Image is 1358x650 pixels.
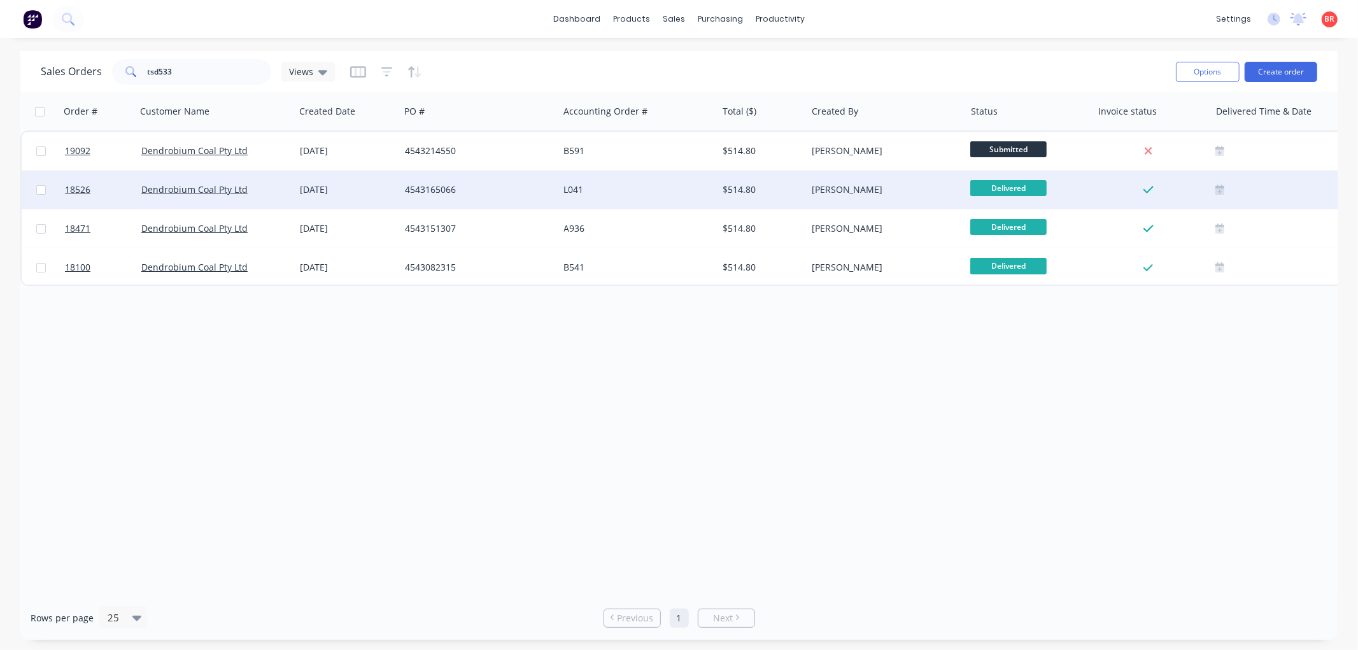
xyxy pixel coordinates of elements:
span: 19092 [65,145,90,157]
div: Order # [64,105,97,118]
div: products [607,10,656,29]
ul: Pagination [598,609,760,628]
h1: Sales Orders [41,66,102,78]
div: 4543165066 [405,183,546,196]
div: $514.80 [723,145,798,157]
div: [DATE] [300,183,395,196]
span: Delivered [970,180,1047,196]
div: Created By [812,105,858,118]
span: BR [1325,13,1335,25]
div: PO # [404,105,425,118]
span: 18471 [65,222,90,235]
div: [DATE] [300,145,395,157]
span: Rows per page [31,612,94,625]
span: Previous [617,612,653,625]
div: Invoice status [1098,105,1157,118]
img: Factory [23,10,42,29]
a: Dendrobium Coal Pty Ltd [141,222,248,234]
span: Next [713,612,733,625]
a: 19092 [65,132,141,170]
div: Status [971,105,998,118]
div: [PERSON_NAME] [812,145,953,157]
span: Submitted [970,141,1047,157]
input: Search... [148,59,272,85]
div: Customer Name [140,105,209,118]
span: Views [289,65,313,78]
div: [PERSON_NAME] [812,183,953,196]
div: Accounting Order # [563,105,647,118]
a: Previous page [604,612,660,625]
div: 4543151307 [405,222,546,235]
div: B541 [564,261,705,274]
div: Created Date [299,105,355,118]
span: Delivered [970,219,1047,235]
div: [DATE] [300,222,395,235]
div: A936 [564,222,705,235]
div: $514.80 [723,261,798,274]
div: 4543082315 [405,261,546,274]
span: 18526 [65,183,90,196]
div: sales [656,10,691,29]
div: productivity [749,10,811,29]
a: Dendrobium Coal Pty Ltd [141,145,248,157]
a: Dendrobium Coal Pty Ltd [141,261,248,273]
a: Next page [698,612,754,625]
span: Delivered [970,258,1047,274]
div: Delivered Time & Date [1216,105,1312,118]
a: dashboard [547,10,607,29]
a: 18100 [65,248,141,286]
div: B591 [564,145,705,157]
div: 4543214550 [405,145,546,157]
button: Options [1176,62,1240,82]
div: $514.80 [723,222,798,235]
span: 18100 [65,261,90,274]
div: settings [1210,10,1257,29]
a: 18471 [65,209,141,248]
a: 18526 [65,171,141,209]
a: Page 1 is your current page [670,609,689,628]
div: L041 [564,183,705,196]
div: Total ($) [723,105,756,118]
button: Create order [1245,62,1317,82]
div: [DATE] [300,261,395,274]
div: [PERSON_NAME] [812,261,953,274]
div: [PERSON_NAME] [812,222,953,235]
a: Dendrobium Coal Pty Ltd [141,183,248,195]
div: purchasing [691,10,749,29]
div: $514.80 [723,183,798,196]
